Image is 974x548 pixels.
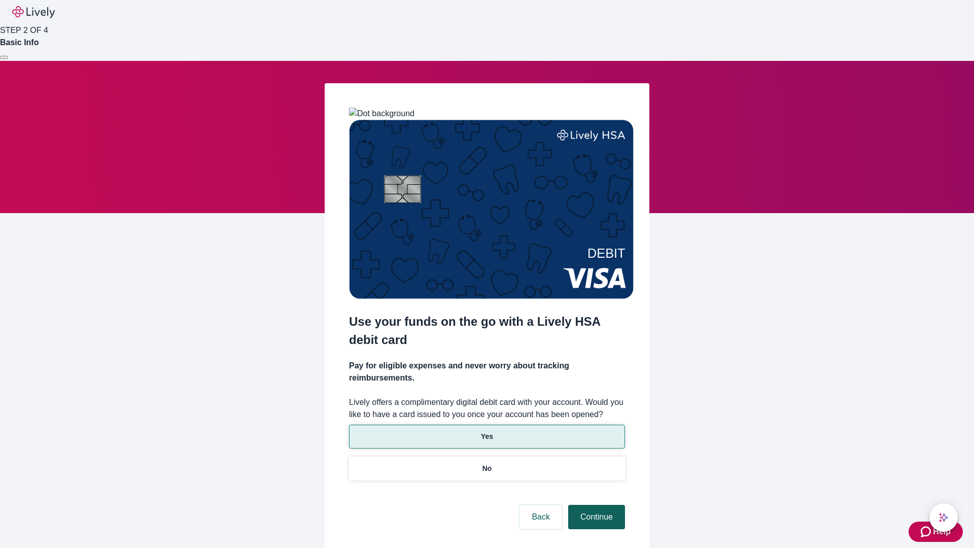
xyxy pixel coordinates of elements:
img: Debit card [349,120,634,299]
label: Lively offers a complimentary digital debit card with your account. Would you like to have a card... [349,396,625,421]
button: Back [519,505,562,529]
button: Yes [349,425,625,449]
img: Lively [12,6,55,18]
svg: Lively AI Assistant [938,512,949,523]
img: Dot background [349,108,414,120]
h2: Use your funds on the go with a Lively HSA debit card [349,313,625,349]
p: No [482,463,492,474]
button: Continue [568,505,625,529]
button: No [349,457,625,481]
p: Yes [481,431,493,442]
svg: Zendesk support icon [921,526,933,538]
button: Zendesk support iconHelp [909,522,963,542]
h4: Pay for eligible expenses and never worry about tracking reimbursements. [349,360,625,384]
button: chat [929,503,958,532]
span: Help [933,526,951,538]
